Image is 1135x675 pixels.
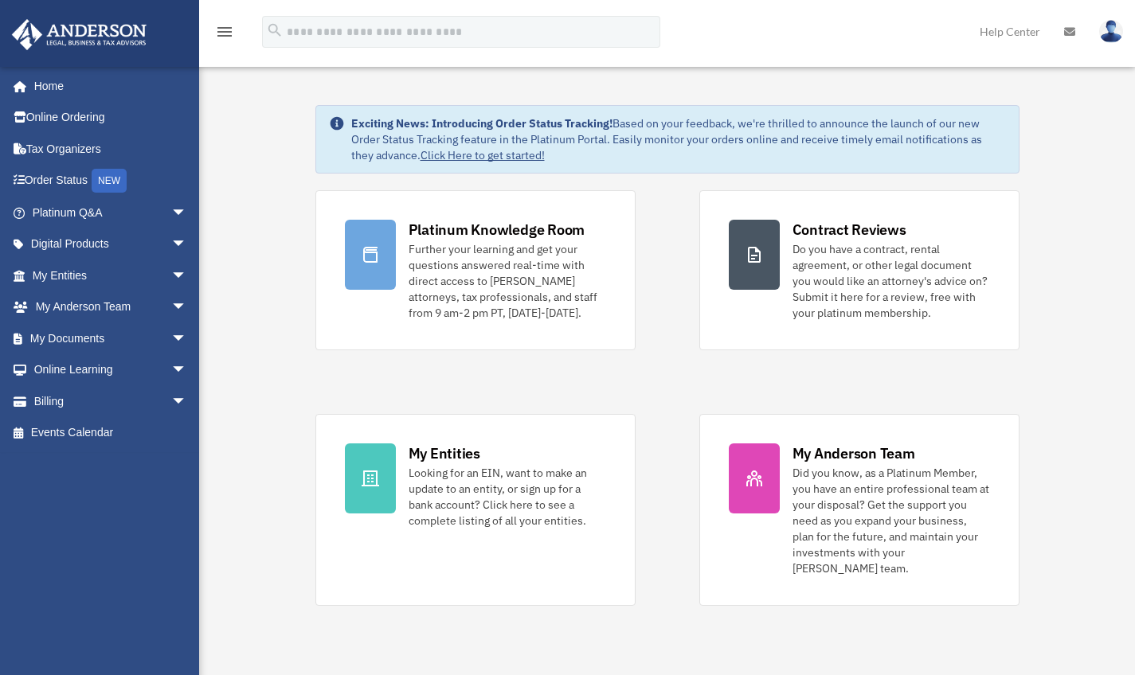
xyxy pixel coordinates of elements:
[793,443,915,463] div: My Anderson Team
[7,19,151,50] img: Anderson Advisors Platinum Portal
[351,116,613,131] strong: Exciting News: Introducing Order Status Tracking!
[11,291,211,323] a: My Anderson Teamarrow_drop_down
[11,197,211,228] a: Platinum Q&Aarrow_drop_down
[171,322,203,355] span: arrow_drop_down
[11,228,211,260] a: Digital Productsarrow_drop_down
[266,21,284,39] i: search
[171,228,203,261] span: arrow_drop_down
[1099,20,1123,43] img: User Pic
[11,322,211,354] a: My Documentsarrow_drop_down
[92,169,127,193] div: NEW
[11,417,211,449] a: Events Calendar
[793,220,906,240] div: Contract Reviews
[351,115,1006,163] div: Based on your feedback, we're thrilled to announce the launch of our new Order Status Tracking fe...
[699,190,1020,350] a: Contract Reviews Do you have a contract, rental agreement, or other legal document you would like...
[215,22,234,41] i: menu
[171,197,203,229] span: arrow_drop_down
[11,259,211,291] a: My Entitiesarrow_drop_down
[315,190,636,350] a: Platinum Knowledge Room Further your learning and get your questions answered real-time with dire...
[315,414,636,606] a: My Entities Looking for an EIN, want to make an update to an entity, or sign up for a bank accoun...
[11,165,211,197] a: Order StatusNEW
[409,241,606,321] div: Further your learning and get your questions answered real-time with direct access to [PERSON_NAM...
[793,465,990,576] div: Did you know, as a Platinum Member, you have an entire professional team at your disposal? Get th...
[793,241,990,321] div: Do you have a contract, rental agreement, or other legal document you would like an attorney's ad...
[171,385,203,418] span: arrow_drop_down
[215,28,234,41] a: menu
[409,443,480,463] div: My Entities
[699,414,1020,606] a: My Anderson Team Did you know, as a Platinum Member, you have an entire professional team at your...
[409,465,606,529] div: Looking for an EIN, want to make an update to an entity, or sign up for a bank account? Click her...
[11,70,203,102] a: Home
[421,148,545,162] a: Click Here to get started!
[11,102,211,134] a: Online Ordering
[409,220,585,240] div: Platinum Knowledge Room
[11,385,211,417] a: Billingarrow_drop_down
[171,291,203,324] span: arrow_drop_down
[11,354,211,386] a: Online Learningarrow_drop_down
[171,354,203,387] span: arrow_drop_down
[171,259,203,292] span: arrow_drop_down
[11,133,211,165] a: Tax Organizers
